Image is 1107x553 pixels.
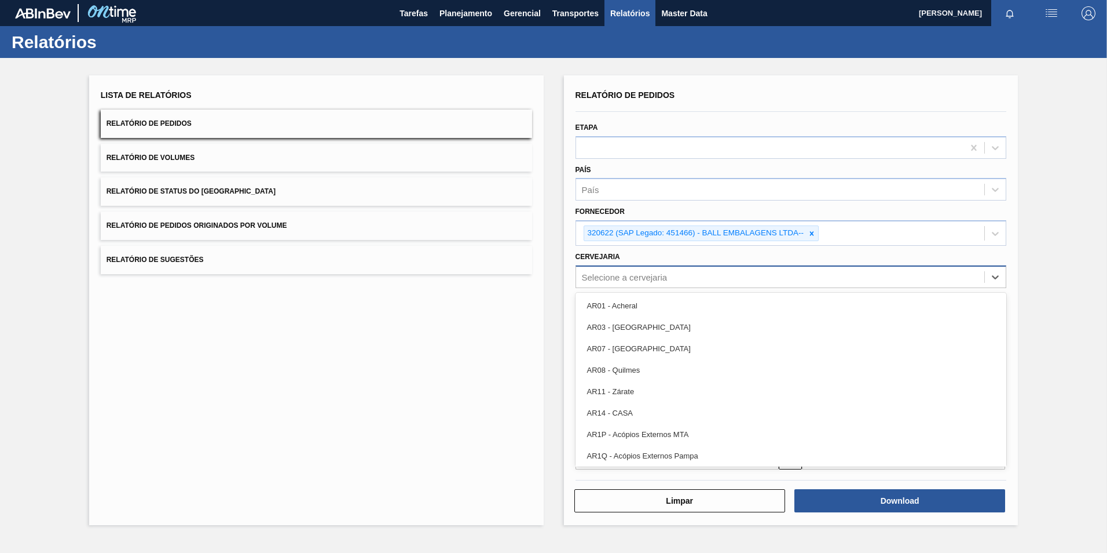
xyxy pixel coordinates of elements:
[576,316,1007,338] div: AR03 - [GEOGRAPHIC_DATA]
[101,144,532,172] button: Relatório de Volumes
[574,489,785,512] button: Limpar
[991,5,1028,21] button: Notificações
[12,35,217,49] h1: Relatórios
[504,6,541,20] span: Gerencial
[107,221,287,230] span: Relatório de Pedidos Originados por Volume
[101,212,532,240] button: Relatório de Pedidos Originados por Volume
[15,8,71,19] img: TNhmsLtSVTkK8tSr43FrP2fwEKptu5GPRR3wAAAABJRU5ErkJggg==
[576,166,591,174] label: País
[107,119,192,128] span: Relatório de Pedidos
[439,6,492,20] span: Planejamento
[552,6,599,20] span: Transportes
[101,90,192,100] span: Lista de Relatórios
[582,185,599,195] div: País
[576,445,1007,467] div: AR1Q - Acópios Externos Pampa
[576,338,1007,359] div: AR07 - [GEOGRAPHIC_DATA]
[661,6,707,20] span: Master Data
[107,187,276,195] span: Relatório de Status do [GEOGRAPHIC_DATA]
[794,489,1005,512] button: Download
[107,256,204,264] span: Relatório de Sugestões
[1082,6,1095,20] img: Logout
[576,123,598,132] label: Etapa
[399,6,428,20] span: Tarefas
[576,381,1007,402] div: AR11 - Zárate
[101,246,532,274] button: Relatório de Sugestões
[576,208,625,216] label: Fornecedor
[582,272,668,282] div: Selecione a cervejaria
[576,295,1007,316] div: AR01 - Acheral
[101,177,532,206] button: Relatório de Status do [GEOGRAPHIC_DATA]
[1044,6,1058,20] img: userActions
[107,154,195,162] span: Relatório de Volumes
[101,110,532,138] button: Relatório de Pedidos
[576,359,1007,381] div: AR08 - Quilmes
[576,90,675,100] span: Relatório de Pedidos
[584,226,805,241] div: 320622 (SAP Legado: 451466) - BALL EMBALAGENS LTDA--
[576,402,1007,424] div: AR14 - CASA
[576,253,620,261] label: Cervejaria
[576,424,1007,445] div: AR1P - Acópios Externos MTA
[610,6,650,20] span: Relatórios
